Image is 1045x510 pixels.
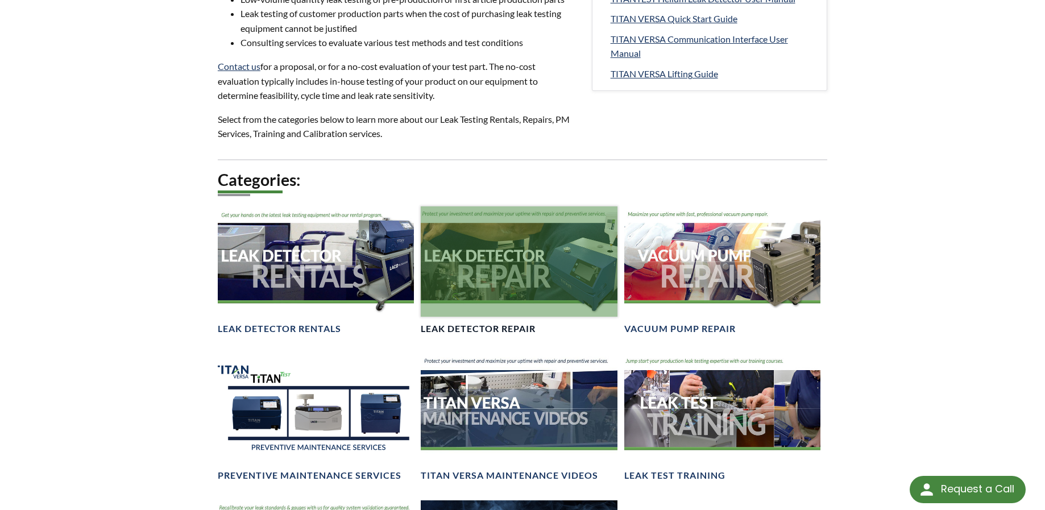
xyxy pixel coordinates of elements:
li: Leak testing of customer production parts when the cost of purchasing leak testing equipment cann... [240,6,578,35]
li: Consulting services to evaluate various test methods and test conditions [240,35,578,50]
img: round button [918,480,936,499]
h2: Categories: [218,169,827,190]
a: TITAN VERSA Communication Interface User Manual [611,32,818,61]
div: Request a Call [941,476,1014,502]
a: Contact us [218,61,260,72]
div: Request a Call [910,476,1026,503]
span: TITAN VERSA Lifting Guide [611,68,718,79]
h4: Vacuum Pump Repair [624,323,736,335]
a: TITAN VERSA Lifting Guide [611,67,818,81]
span: TITAN VERSA Communication Interface User Manual [611,34,788,59]
h4: Leak Test Training [624,470,725,482]
p: for a proposal, or for a no-cost evaluation of your test part. The no-cost evaluation typically i... [218,59,578,103]
h4: TITAN VERSA Maintenance Videos [421,470,598,482]
a: Leak Test Training headerLeak Test Training [624,354,820,482]
a: Vacuum Pump Repair headerVacuum Pump Repair [624,206,820,335]
a: TITAN VERSA Maintenance Videos BannerTITAN VERSA Maintenance Videos [421,354,617,482]
h4: Leak Detector Repair [421,323,536,335]
h4: Preventive Maintenance Services [218,470,401,482]
a: Leak Detector Rentals headerLeak Detector Rentals [218,206,414,335]
a: TITAN VERSA Quick Start Guide [611,11,818,26]
a: TITAN VERSA, TITAN TEST Preventative Maintenance Services headerPreventive Maintenance Services [218,354,414,482]
span: TITAN VERSA Quick Start Guide [611,13,737,24]
h4: Leak Detector Rentals [218,323,341,335]
a: Leak Detector Repair headerLeak Detector Repair [421,206,617,335]
p: Select from the categories below to learn more about our Leak Testing Rentals, Repairs, PM Servic... [218,112,578,141]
